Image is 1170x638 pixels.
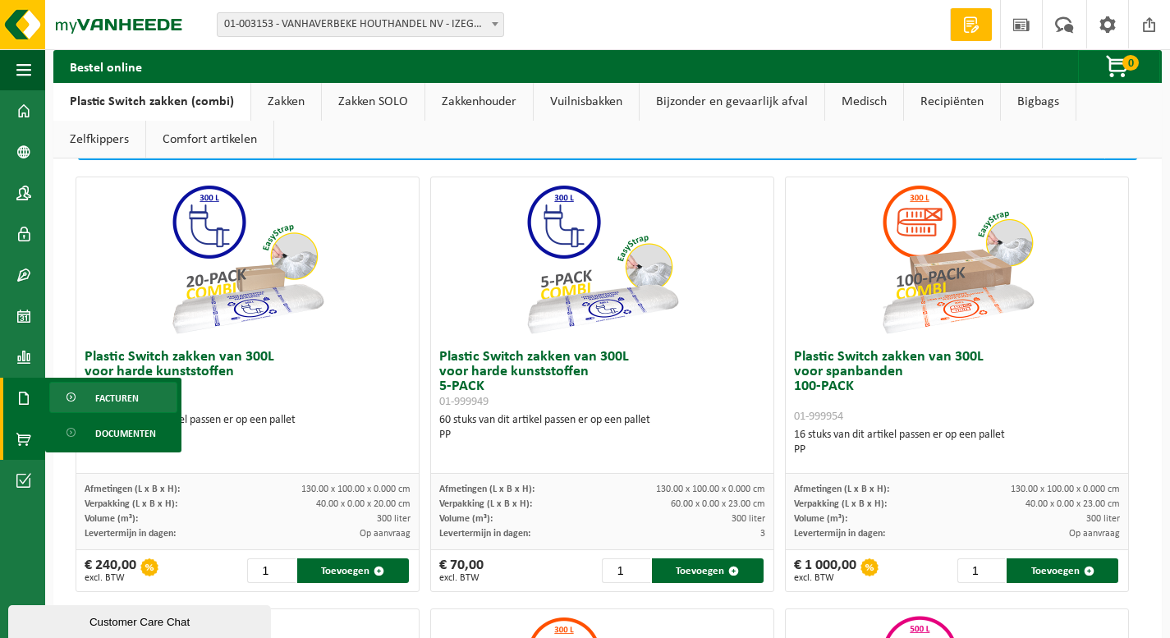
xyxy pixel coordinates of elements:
span: Levertermijn in dagen: [85,529,176,539]
a: Medisch [825,83,903,121]
span: 01-999949 [439,396,489,408]
span: Volume (m³): [85,514,138,524]
iframe: chat widget [8,602,274,638]
a: Bigbags [1001,83,1076,121]
span: Levertermijn in dagen: [794,529,885,539]
span: 130.00 x 100.00 x 0.000 cm [1011,484,1120,494]
input: 1 [602,558,650,583]
span: 60.00 x 0.00 x 23.00 cm [671,499,765,509]
span: 300 liter [377,514,411,524]
span: Afmetingen (L x B x H): [794,484,889,494]
input: 1 [247,558,296,583]
span: Afmetingen (L x B x H): [85,484,180,494]
span: Documenten [95,418,156,449]
span: 01-003153 - VANHAVERBEKE HOUTHANDEL NV - IZEGEM [218,13,503,36]
a: Plastic Switch zakken (combi) [53,83,250,121]
div: 60 stuks van dit artikel passen er op een pallet [85,413,411,443]
img: 01-999950 [165,177,329,342]
span: Verpakking (L x B x H): [794,499,887,509]
a: Facturen [49,382,177,413]
span: 40.00 x 0.00 x 23.00 cm [1025,499,1120,509]
span: 40.00 x 0.00 x 20.00 cm [316,499,411,509]
button: Toevoegen [297,558,409,583]
img: 01-999949 [520,177,684,342]
div: € 1 000,00 [794,558,856,583]
div: PP [794,443,1120,457]
span: 3 [760,529,765,539]
span: 0 [1122,55,1139,71]
a: Zelfkippers [53,121,145,158]
h3: Plastic Switch zakken van 300L voor harde kunststoffen 5-PACK [439,350,765,409]
span: excl. BTW [439,573,484,583]
span: excl. BTW [85,573,136,583]
span: Op aanvraag [360,529,411,539]
h3: Plastic Switch zakken van 300L voor harde kunststoffen 20-PACK [85,350,411,409]
a: Zakken SOLO [322,83,424,121]
span: 130.00 x 100.00 x 0.000 cm [301,484,411,494]
span: Volume (m³): [439,514,493,524]
span: 130.00 x 100.00 x 0.000 cm [656,484,765,494]
span: 300 liter [732,514,765,524]
a: Vuilnisbakken [534,83,639,121]
a: Bijzonder en gevaarlijk afval [640,83,824,121]
a: Recipiënten [904,83,1000,121]
span: Facturen [95,383,139,414]
a: Comfort artikelen [146,121,273,158]
h3: Plastic Switch zakken van 300L voor spanbanden 100-PACK [794,350,1120,424]
button: Toevoegen [1007,558,1118,583]
span: Verpakking (L x B x H): [85,499,177,509]
img: 01-999954 [875,177,1039,342]
button: 0 [1078,50,1160,83]
a: Zakken [251,83,321,121]
span: Levertermijn in dagen: [439,529,530,539]
button: Toevoegen [652,558,764,583]
div: PP [85,428,411,443]
div: 16 stuks van dit artikel passen er op een pallet [794,428,1120,457]
a: Documenten [49,417,177,448]
div: € 240,00 [85,558,136,583]
input: 1 [957,558,1006,583]
div: € 70,00 [439,558,484,583]
span: excl. BTW [794,573,856,583]
span: 300 liter [1086,514,1120,524]
div: PP [439,428,765,443]
h2: Bestel online [53,50,158,82]
span: Volume (m³): [794,514,847,524]
span: 01-999954 [794,411,843,423]
span: Op aanvraag [1069,529,1120,539]
span: 01-003153 - VANHAVERBEKE HOUTHANDEL NV - IZEGEM [217,12,504,37]
span: Verpakking (L x B x H): [439,499,532,509]
span: Afmetingen (L x B x H): [439,484,535,494]
div: 60 stuks van dit artikel passen er op een pallet [439,413,765,443]
a: Zakkenhouder [425,83,533,121]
